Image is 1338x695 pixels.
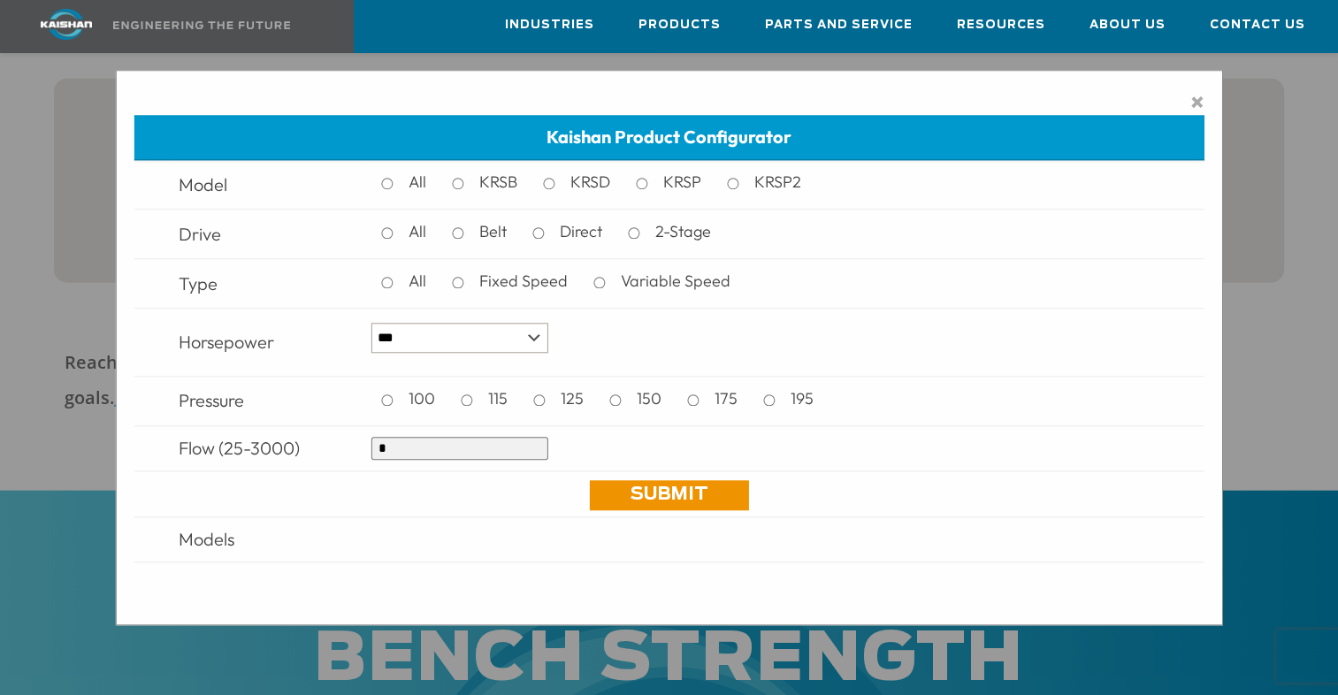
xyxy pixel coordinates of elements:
[630,386,677,412] label: 150
[553,218,618,245] label: Direct
[401,268,442,294] label: All
[401,218,442,245] label: All
[472,268,584,294] label: Fixed Speed
[1090,15,1166,35] span: About Us
[505,15,594,35] span: Industries
[1210,1,1305,49] a: Contact Us
[481,386,524,412] label: 115
[1090,1,1166,49] a: About Us
[505,1,594,49] a: Industries
[707,386,753,412] label: 175
[179,223,221,245] span: Drive
[113,21,290,29] img: Engineering the future
[179,437,300,459] span: Flow (25-3000)
[747,169,817,195] label: KRSP2
[589,480,748,510] a: Submit
[957,1,1045,49] a: Resources
[179,173,227,195] span: Model
[179,331,274,353] span: Horsepower
[401,169,442,195] label: All
[554,386,600,412] label: 125
[648,218,727,245] label: 2-Stage
[179,272,218,294] span: Type
[401,386,451,412] label: 100
[957,15,1045,35] span: Resources
[179,528,234,550] span: Models
[472,218,523,245] label: Belt
[563,169,626,195] label: KRSD
[638,1,721,49] a: Products
[765,15,913,35] span: Parts and Service
[547,126,791,148] span: Kaishan Product Configurator
[784,386,830,412] label: 195
[1210,15,1305,35] span: Contact Us
[179,389,244,411] span: Pressure
[765,1,913,49] a: Parts and Service
[472,169,533,195] label: KRSB
[1190,88,1204,115] span: ×
[656,169,717,195] label: KRSP
[638,15,721,35] span: Products
[614,268,746,294] label: Variable Speed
